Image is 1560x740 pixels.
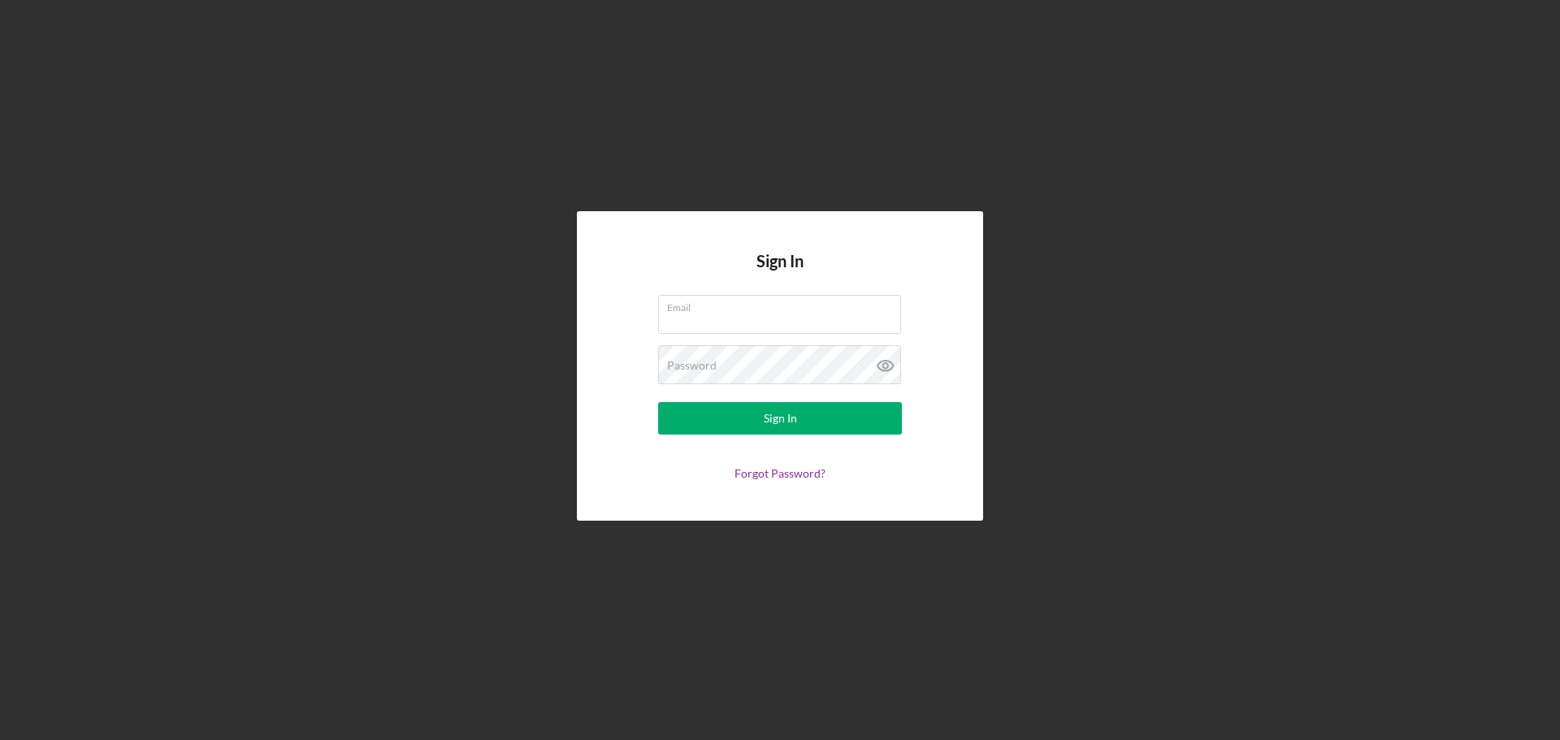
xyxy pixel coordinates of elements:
[667,359,717,372] label: Password
[756,252,804,295] h4: Sign In
[764,402,797,435] div: Sign In
[667,296,901,314] label: Email
[658,402,902,435] button: Sign In
[734,466,825,480] a: Forgot Password?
